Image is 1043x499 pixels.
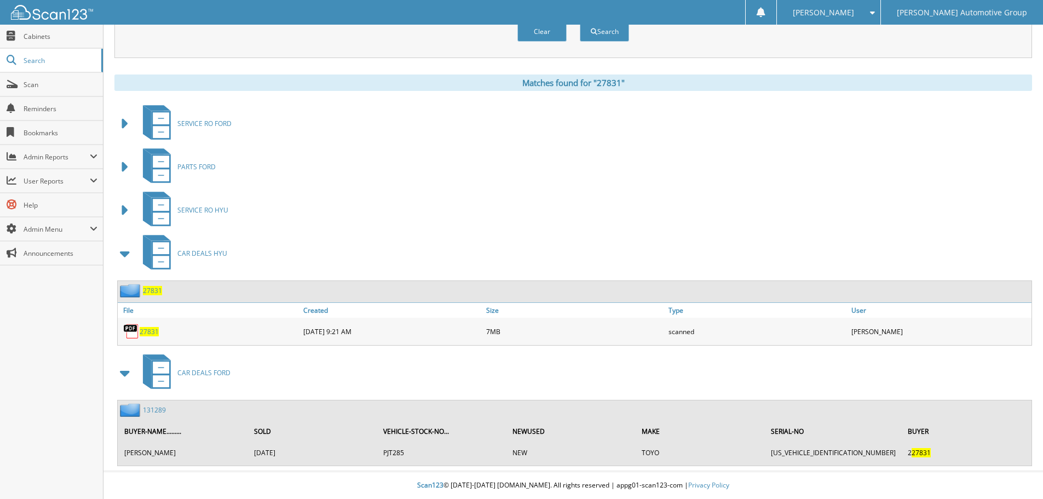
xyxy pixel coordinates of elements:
[517,21,567,42] button: Clear
[24,104,97,113] span: Reminders
[793,9,854,16] span: [PERSON_NAME]
[136,102,232,145] a: SERVICE RO FORD
[136,232,227,275] a: CAR DEALS HYU
[119,444,247,462] td: [PERSON_NAME]
[417,480,443,490] span: Scan123
[301,320,483,342] div: [DATE] 9:21 AM
[507,444,635,462] td: NEW
[636,420,764,443] th: MAKE
[120,403,143,417] img: folder2.png
[177,119,232,128] span: SERVICE RO FORD
[849,303,1032,318] a: User
[580,21,629,42] button: Search
[11,5,93,20] img: scan123-logo-white.svg
[136,351,231,394] a: CAR DEALS FORD
[902,444,1030,462] td: 2
[378,444,506,462] td: PJT285
[988,446,1043,499] iframe: Chat Widget
[24,249,97,258] span: Announcements
[140,327,159,336] a: 27831
[114,74,1032,91] div: Matches found for "27831"
[24,152,90,162] span: Admin Reports
[483,320,666,342] div: 7MB
[24,80,97,89] span: Scan
[177,368,231,377] span: CAR DEALS FORD
[177,249,227,258] span: CAR DEALS HYU
[249,444,377,462] td: [DATE]
[119,420,247,443] th: BUYER-NAME.........
[103,472,1043,499] div: © [DATE]-[DATE] [DOMAIN_NAME]. All rights reserved | appg01-scan123-com |
[24,200,97,210] span: Help
[688,480,729,490] a: Privacy Policy
[507,420,635,443] th: NEWUSED
[123,323,140,340] img: PDF.png
[897,9,1027,16] span: [PERSON_NAME] Automotive Group
[902,420,1030,443] th: BUYER
[301,303,483,318] a: Created
[24,225,90,234] span: Admin Menu
[378,420,506,443] th: VEHICLE-STOCK-NO...
[483,303,666,318] a: Size
[666,303,849,318] a: Type
[118,303,301,318] a: File
[120,284,143,297] img: folder2.png
[177,162,216,171] span: PARTS FORD
[143,405,166,415] a: 131289
[177,205,228,215] span: SERVICE RO HYU
[24,32,97,41] span: Cabinets
[849,320,1032,342] div: [PERSON_NAME]
[143,286,162,295] a: 27831
[24,56,96,65] span: Search
[636,444,764,462] td: TOYO
[912,448,931,457] span: 27831
[666,320,849,342] div: scanned
[136,188,228,232] a: SERVICE RO HYU
[24,176,90,186] span: User Reports
[24,128,97,137] span: Bookmarks
[136,145,216,188] a: PARTS FORD
[765,444,901,462] td: [US_VEHICLE_IDENTIFICATION_NUMBER]
[249,420,377,443] th: SOLD
[765,420,901,443] th: SERIAL-NO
